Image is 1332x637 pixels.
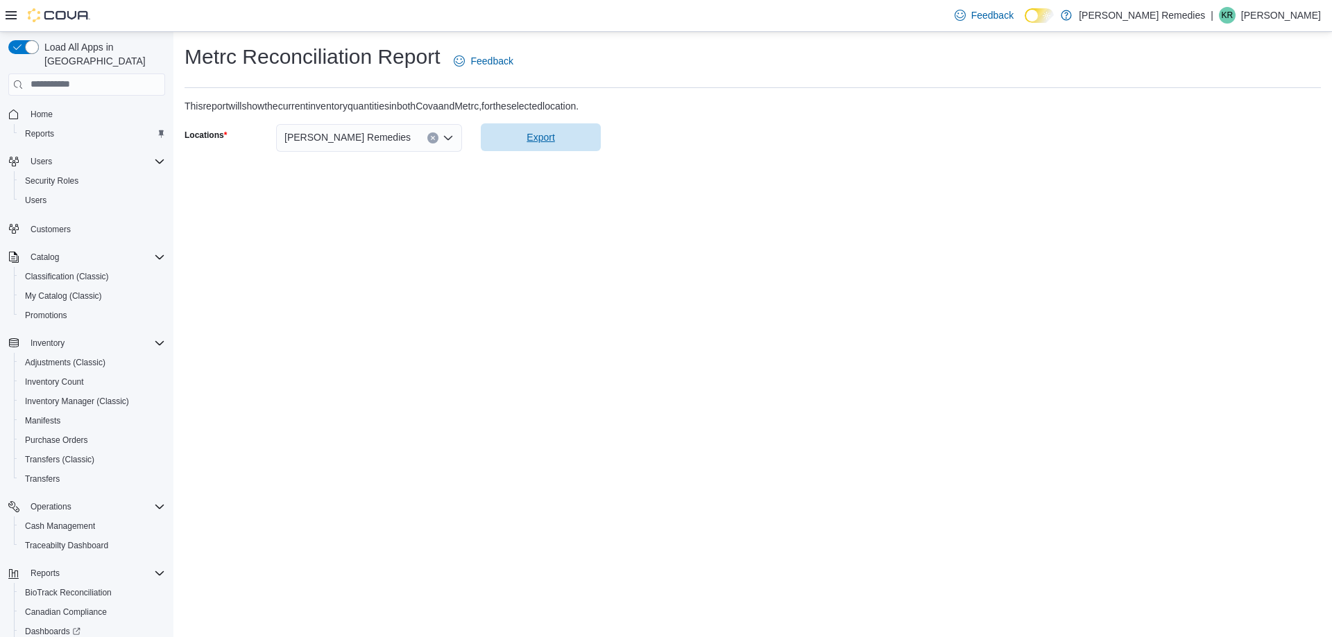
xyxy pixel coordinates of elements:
span: Operations [31,501,71,512]
span: Transfers [25,473,60,485]
button: Classification (Classic) [14,267,171,286]
button: Export [481,123,601,151]
span: Inventory [25,335,165,351]
span: Inventory Count [25,376,84,387]
button: Open list of options [443,132,454,143]
span: My Catalog (Classic) [25,290,102,302]
button: Security Roles [14,171,171,191]
a: Customers [25,221,76,238]
span: Home [25,105,165,123]
p: [PERSON_NAME] Remedies [1079,7,1205,24]
a: Adjustments (Classic) [19,354,111,371]
span: Classification (Classic) [19,268,165,285]
button: Promotions [14,306,171,325]
span: Adjustments (Classic) [25,357,105,368]
span: Transfers [19,471,165,487]
a: BioTrack Reconciliation [19,584,117,601]
button: Reports [25,565,65,582]
input: Dark Mode [1025,8,1054,23]
a: Feedback [448,47,518,75]
div: Karen Ruth [1219,7,1236,24]
span: Feedback [470,54,513,68]
span: Traceabilty Dashboard [25,540,108,551]
div: This report will show the current inventory quantities in both Cova and Metrc, for the selected l... [185,99,579,113]
a: Promotions [19,307,73,324]
span: Catalog [31,252,59,263]
button: Purchase Orders [14,430,171,450]
span: Users [25,195,46,206]
span: Users [25,153,165,170]
a: My Catalog (Classic) [19,288,108,304]
span: Manifests [25,415,60,426]
button: Reports [3,564,171,583]
a: Transfers (Classic) [19,451,100,468]
button: Inventory [25,335,70,351]
a: Inventory Manager (Classic) [19,393,135,410]
img: Cova [28,8,90,22]
a: Manifests [19,412,66,429]
button: BioTrack Reconciliation [14,583,171,602]
span: Dark Mode [1025,23,1025,24]
span: Promotions [19,307,165,324]
span: Load All Apps in [GEOGRAPHIC_DATA] [39,40,165,68]
button: Users [25,153,58,170]
span: Users [19,192,165,209]
span: Customers [31,224,71,235]
a: Purchase Orders [19,432,94,448]
a: Security Roles [19,173,84,189]
span: Classification (Classic) [25,271,109,282]
button: Users [3,152,171,171]
button: Clear input [427,132,438,143]
button: Operations [25,498,77,515]
h1: Metrc Reconciliation Report [185,43,440,71]
a: Home [25,106,58,123]
button: Manifests [14,411,171,430]
a: Traceabilty Dashboard [19,537,114,554]
span: My Catalog (Classic) [19,288,165,304]
button: Users [14,191,171,210]
span: Purchase Orders [25,435,88,446]
a: Classification (Classic) [19,268,114,285]
span: Security Roles [19,173,165,189]
button: Operations [3,497,171,516]
button: Cash Management [14,516,171,536]
span: Reports [25,128,54,139]
span: BioTrack Reconciliation [25,587,112,598]
span: Dashboards [25,626,80,637]
a: Cash Management [19,518,101,534]
span: Feedback [971,8,1014,22]
span: Operations [25,498,165,515]
span: Reports [19,125,165,142]
span: Transfers (Classic) [19,451,165,468]
a: Reports [19,125,60,142]
button: Inventory Count [14,372,171,392]
span: Reports [31,568,60,579]
span: Users [31,156,52,167]
span: [PERSON_NAME] Remedies [284,129,411,146]
button: Inventory Manager (Classic) [14,392,171,411]
button: Customers [3,218,171,238]
button: Catalog [25,249,65,265]
span: Canadian Compliance [25,607,107,618]
span: KR [1222,7,1233,24]
button: My Catalog (Classic) [14,286,171,306]
span: Customers [25,220,165,237]
span: Manifests [19,412,165,429]
span: Traceabilty Dashboard [19,537,165,554]
button: Home [3,104,171,124]
button: Traceabilty Dashboard [14,536,171,555]
button: Transfers (Classic) [14,450,171,469]
button: Inventory [3,333,171,353]
p: [PERSON_NAME] [1241,7,1321,24]
a: Transfers [19,471,65,487]
span: Export [527,130,554,144]
span: Canadian Compliance [19,604,165,620]
a: Feedback [949,1,1019,29]
button: Transfers [14,469,171,489]
span: Cash Management [25,521,95,532]
span: Promotions [25,310,67,321]
span: Transfers (Classic) [25,454,94,465]
button: Canadian Compliance [14,602,171,622]
span: Adjustments (Classic) [19,354,165,371]
span: Purchase Orders [19,432,165,448]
